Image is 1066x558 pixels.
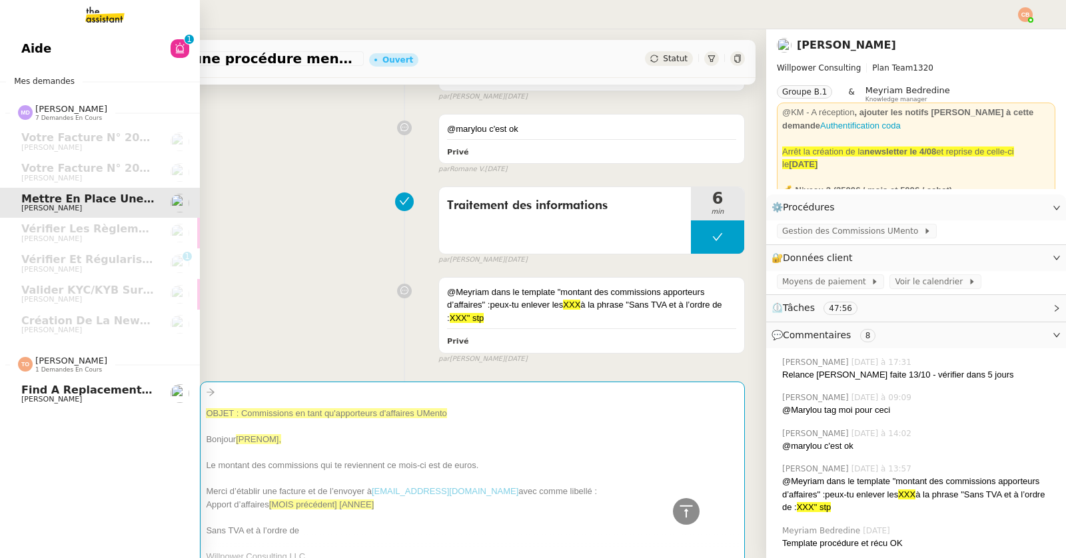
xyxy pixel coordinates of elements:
span: Sans TVA et à l’ordre de : [447,300,722,323]
img: users%2F9mvJqJUvllffspLsQzytnd0Nt4c2%2Favatar%2F82da88e3-d90d-4e39-b37d-dcb7941179ae [171,254,189,273]
span: & [848,85,854,103]
span: par [438,254,450,266]
div: Relance [PERSON_NAME] faite 13/10 - vérifier dans 5 jours [782,368,1055,382]
a: [PERSON_NAME] [797,39,896,51]
app-user-label: Knowledge manager [865,85,950,103]
img: users%2FHIWaaSoTa5U8ssS5t403NQMyZZE3%2Favatar%2Fa4be050e-05fa-4f28-bbe7-e7e8e4788720 [171,224,189,242]
span: Procédures [783,202,835,212]
span: [PERSON_NAME] [21,204,82,212]
span: Find a replacement screen for VW ID4 Pro [21,384,282,396]
span: 1320 [913,63,933,73]
span: [PRENOM], [236,434,281,444]
nz-badge-sup: 1 [183,252,192,261]
span: Le montant des commissions qui te reviennent ce mois-ci est de euros. [206,460,478,470]
span: Aide [447,69,473,81]
span: [PERSON_NAME] [21,295,82,304]
a: [EMAIL_ADDRESS][DOMAIN_NAME] [372,486,518,496]
span: Moyens de paiement [782,275,871,288]
div: ⚙️Procédures [766,194,1066,220]
span: par [438,91,450,103]
span: 6 [691,190,744,206]
span: [DATE] [485,164,508,175]
span: ⚙️ [772,200,841,215]
p: 1 [187,35,192,47]
span: Vérifier les règlements des factures CESE [21,222,280,235]
span: Sans TVA et à l’ordre de [206,525,299,535]
div: 💬Commentaires 8 [766,322,1066,348]
span: Mes demandes [6,75,83,88]
img: users%2FDBF5gIzOT6MfpzgDQC7eMkIK8iA3%2Favatar%2Fd943ca6c-06ba-4e73-906b-d60e05e423d3 [777,38,792,53]
span: Tâches [783,302,815,313]
span: ⏲️ [772,302,869,313]
span: [PERSON_NAME] [21,395,82,404]
span: avec comme libellé : [518,486,597,496]
span: Votre Facture N° 202510AMA1325 - ENGIE ENERGIE SERVICES [21,131,391,144]
span: [PERSON_NAME] [782,392,851,404]
span: [DATE] à 14:02 [851,427,914,439]
b: Privé [447,148,468,156]
span: Statut [663,54,688,63]
div: @marylou c'est ok [447,123,736,136]
span: 7 demandes en cours [35,115,102,122]
span: Création de la newsletter UMento - Circle - [DATE] [21,314,328,327]
span: Willpower Consulting [777,63,861,73]
span: 🔐 [772,250,858,266]
span: Traitement des informations [447,196,683,216]
span: [PERSON_NAME] [21,234,82,243]
span: [DATE] [505,254,528,266]
span: XXX" stp [797,502,831,512]
span: [PERSON_NAME] [35,356,107,366]
strong: newsletter le 4/08 [865,146,937,156]
span: [PERSON_NAME] [782,427,851,439]
span: [PERSON_NAME] [21,326,82,334]
span: Commentaires [783,330,851,340]
span: Valider KYC/KYB sur Overlord [21,284,199,296]
p: 1 [185,252,190,264]
nz-tag: Groupe B.1 [777,85,832,99]
span: [DATE] [505,354,528,365]
span: XXX" stp [450,313,484,323]
span: Meyriam Bedredine [782,525,863,537]
nz-badge-sup: 1 [185,35,194,44]
img: users%2FDBF5gIzOT6MfpzgDQC7eMkIK8iA3%2Favatar%2Fd943ca6c-06ba-4e73-906b-d60e05e423d3 [171,285,189,304]
small: [PERSON_NAME] [438,254,528,266]
span: Aide [21,39,51,59]
span: Bonjour [206,434,236,444]
span: OBJET : Commissions en tant qu'apporteurs d'affaires UMento [206,408,446,418]
div: @Marylou tag moi pour ceci [782,404,1055,417]
span: [PERSON_NAME] [782,356,851,368]
span: Knowledge manager [865,96,927,103]
strong: 💰 Niveau 2 (3500€ / mois et 500€ / achat) [782,185,952,195]
span: [PERSON_NAME] [35,104,107,114]
small: [PERSON_NAME] [438,91,528,103]
span: 1 demandes en cours [35,366,102,374]
span: Vérifier et régulariser les factures [21,253,234,266]
img: svg [1018,7,1033,22]
small: [PERSON_NAME] [438,354,528,365]
span: Apport d’affaires [206,499,268,509]
span: [MOIS précédent] [ANNEE] [269,499,374,509]
span: par [438,164,450,175]
b: Privé [447,337,468,346]
img: users%2FDBF5gIzOT6MfpzgDQC7eMkIK8iA3%2Favatar%2Fd943ca6c-06ba-4e73-906b-d60e05e423d3 [171,315,189,334]
div: @Meyriam dans le template "montant des commissions apporteurs d’affaires" :peux-tu enlever les à ... [782,475,1055,514]
span: [DATE] à 13:57 [851,463,914,475]
nz-tag: 8 [860,329,876,342]
span: [PERSON_NAME] [21,174,82,182]
a: Authentification coda [820,121,901,131]
div: @Meyriam dans le template "montant des commissions apporteurs d’affaires" :peux-tu enlever les à ... [447,286,736,325]
span: Données client [783,252,853,263]
span: [DATE] à 09:09 [851,392,914,404]
strong: [DATE] [789,159,817,169]
span: Voir le calendrier [895,275,967,288]
span: Meyriam Bedredine [865,85,950,95]
img: users%2FDBF5gIzOT6MfpzgDQC7eMkIK8iA3%2Favatar%2Fd943ca6c-06ba-4e73-906b-d60e05e423d3 [171,194,189,212]
div: @KM - A réception [782,106,1050,132]
span: [PERSON_NAME] [21,265,82,274]
nz-tag: 47:56 [823,302,857,315]
span: Mettre en place une procédure mensuelle [69,52,358,65]
span: Arrêt la création de la [782,146,865,156]
div: Template procédure et récu OK [782,537,1055,550]
span: [DATE] [505,91,528,103]
img: users%2FHIWaaSoTa5U8ssS5t403NQMyZZE3%2Favatar%2Fa4be050e-05fa-4f28-bbe7-e7e8e4788720 [171,133,189,151]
